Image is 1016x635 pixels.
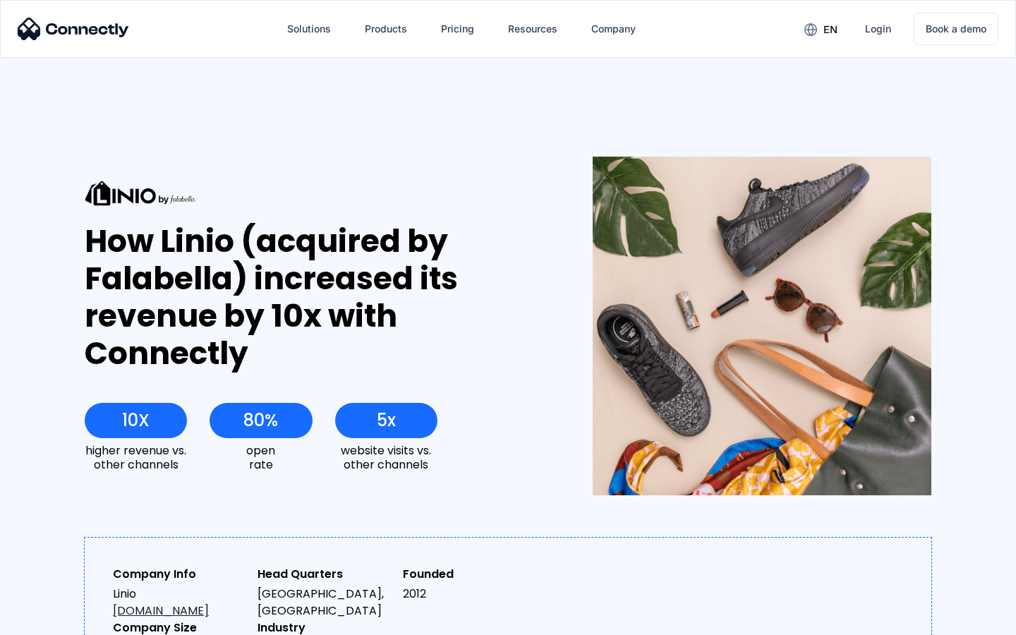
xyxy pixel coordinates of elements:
div: Company [591,19,636,39]
div: Linio [113,586,246,619]
img: Connectly Logo [18,18,129,40]
div: 5x [377,411,396,430]
div: Login [865,19,891,39]
ul: Language list [28,610,85,630]
div: [GEOGRAPHIC_DATA], [GEOGRAPHIC_DATA] [258,586,391,619]
div: Head Quarters [258,566,391,583]
div: 80% [243,411,278,430]
div: Founded [403,566,536,583]
aside: Language selected: English [14,610,85,630]
div: How Linio (acquired by Falabella) increased its revenue by 10x with Connectly [85,223,541,372]
div: en [823,20,837,40]
a: Pricing [430,12,485,46]
a: Login [854,12,902,46]
div: Resources [508,19,557,39]
div: 10X [122,411,150,430]
div: Solutions [287,19,331,39]
a: Book a demo [914,13,998,45]
div: Pricing [441,19,474,39]
div: 2012 [403,586,536,603]
div: Company Info [113,566,246,583]
a: [DOMAIN_NAME] [113,603,209,619]
div: open rate [210,444,312,471]
div: higher revenue vs. other channels [85,444,187,471]
div: Products [365,19,407,39]
div: website visits vs. other channels [335,444,437,471]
